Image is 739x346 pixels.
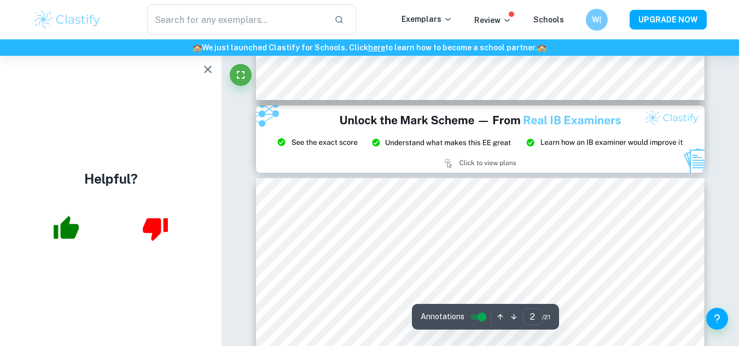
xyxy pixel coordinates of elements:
[230,64,252,86] button: Fullscreen
[401,13,452,25] p: Exemplars
[706,308,728,330] button: Help and Feedback
[421,311,464,322] span: Annotations
[630,10,707,30] button: UPGRADE NOW
[193,43,202,52] span: 🏫
[2,42,737,54] h6: We just launched Clastify for Schools. Click to learn how to become a school partner.
[368,43,385,52] a: here
[33,9,102,31] img: Clastify logo
[586,9,608,31] button: W(
[590,14,603,26] h6: W(
[147,4,326,35] input: Search for any exemplars...
[84,169,138,189] h4: Helpful?
[542,312,550,322] span: / 21
[256,105,705,173] img: Ad
[474,14,511,26] p: Review
[537,43,546,52] span: 🏫
[533,15,564,24] a: Schools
